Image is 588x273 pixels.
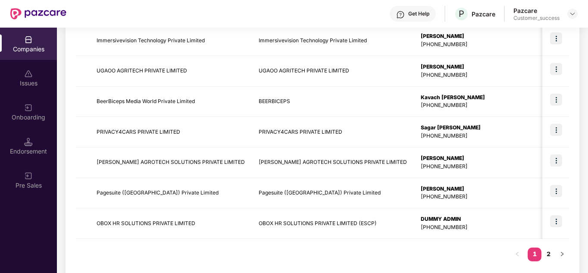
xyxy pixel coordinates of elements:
[421,63,531,71] div: [PERSON_NAME]
[421,101,531,110] div: [PHONE_NUMBER]
[24,138,33,146] img: svg+xml;base64,PHN2ZyB3aWR0aD0iMTQuNSIgaGVpZ2h0PSIxNC41IiB2aWV3Qm94PSIwIDAgMTYgMTYiIGZpbGw9Im5vbm...
[472,10,495,18] div: Pazcare
[421,94,531,102] div: Kavach [PERSON_NAME]
[421,223,531,232] div: [PHONE_NUMBER]
[90,56,252,87] td: UGAOO AGRITECH PRIVATE LIMITED
[252,208,414,239] td: OBOX HR SOLUTIONS PRIVATE LIMITED (ESCP)
[550,63,562,75] img: icon
[252,87,414,117] td: BEERBICEPS
[528,248,541,260] a: 1
[421,132,531,140] div: [PHONE_NUMBER]
[459,9,464,19] span: P
[421,185,531,193] div: [PERSON_NAME]
[252,147,414,178] td: [PERSON_NAME] AGROTECH SOLUTIONS PRIVATE LIMITED
[541,248,555,261] li: 2
[396,10,405,19] img: svg+xml;base64,PHN2ZyBpZD0iSGVscC0zMngzMiIgeG1sbnM9Imh0dHA6Ly93d3cudzMub3JnLzIwMDAvc3ZnIiB3aWR0aD...
[252,56,414,87] td: UGAOO AGRITECH PRIVATE LIMITED
[555,248,569,261] li: Next Page
[421,124,531,132] div: Sagar [PERSON_NAME]
[90,117,252,147] td: PRIVACY4CARS PRIVATE LIMITED
[515,251,520,257] span: left
[550,94,562,106] img: icon
[510,248,524,261] li: Previous Page
[421,32,531,41] div: [PERSON_NAME]
[24,172,33,180] img: svg+xml;base64,PHN2ZyB3aWR0aD0iMjAiIGhlaWdodD0iMjAiIHZpZXdCb3g9IjAgMCAyMCAyMCIgZmlsbD0ibm9uZSIgeG...
[408,10,429,17] div: Get Help
[550,124,562,136] img: icon
[569,10,576,17] img: svg+xml;base64,PHN2ZyBpZD0iRHJvcGRvd24tMzJ4MzIiIHhtbG5zPSJodHRwOi8vd3d3LnczLm9yZy8yMDAwL3N2ZyIgd2...
[550,215,562,227] img: icon
[421,154,531,163] div: [PERSON_NAME]
[550,185,562,197] img: icon
[24,69,33,78] img: svg+xml;base64,PHN2ZyBpZD0iSXNzdWVzX2Rpc2FibGVkIiB4bWxucz0iaHR0cDovL3d3dy53My5vcmcvMjAwMC9zdmciIH...
[550,154,562,166] img: icon
[421,41,531,49] div: [PHONE_NUMBER]
[252,117,414,147] td: PRIVACY4CARS PRIVATE LIMITED
[513,15,560,22] div: Customer_success
[90,87,252,117] td: BeerBiceps Media World Private Limited
[90,178,252,209] td: Pagesuite ([GEOGRAPHIC_DATA]) Private Limited
[555,248,569,261] button: right
[24,35,33,44] img: svg+xml;base64,PHN2ZyBpZD0iQ29tcGFuaWVzIiB4bWxucz0iaHR0cDovL3d3dy53My5vcmcvMjAwMC9zdmciIHdpZHRoPS...
[528,248,541,261] li: 1
[252,25,414,56] td: Immersivevision Technology Private Limited
[421,215,531,223] div: DUMMY ADMIN
[252,178,414,209] td: Pagesuite ([GEOGRAPHIC_DATA]) Private Limited
[90,147,252,178] td: [PERSON_NAME] AGROTECH SOLUTIONS PRIVATE LIMITED
[421,163,531,171] div: [PHONE_NUMBER]
[550,32,562,44] img: icon
[541,248,555,260] a: 2
[510,248,524,261] button: left
[421,71,531,79] div: [PHONE_NUMBER]
[560,251,565,257] span: right
[24,104,33,112] img: svg+xml;base64,PHN2ZyB3aWR0aD0iMjAiIGhlaWdodD0iMjAiIHZpZXdCb3g9IjAgMCAyMCAyMCIgZmlsbD0ibm9uZSIgeG...
[10,8,66,19] img: New Pazcare Logo
[90,25,252,56] td: Immersivevision Technology Private Limited
[421,193,531,201] div: [PHONE_NUMBER]
[90,208,252,239] td: OBOX HR SOLUTIONS PRIVATE LIMITED
[513,6,560,15] div: Pazcare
